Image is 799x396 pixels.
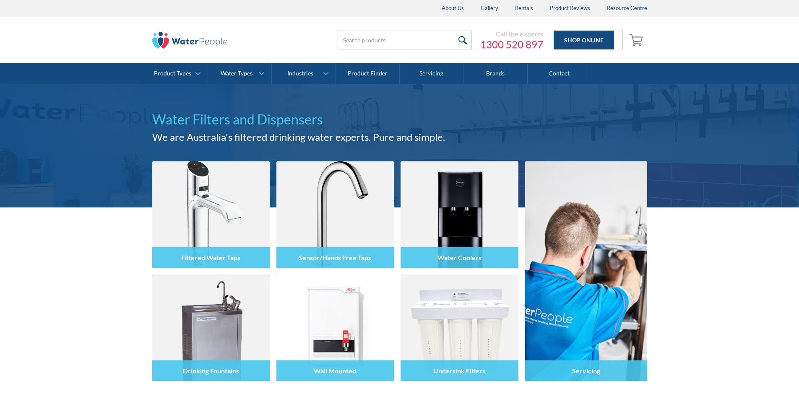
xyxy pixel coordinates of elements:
img: The Water People [152,32,228,49]
a: Shop Online [554,31,614,49]
h4: Servicing [572,367,600,375]
h4: Water Coolers [437,254,481,261]
h4: Sensor/Hands Free Taps [299,254,371,261]
div: Water Types [221,70,252,77]
img: Wall Mounted [276,274,394,381]
img: Filtered Water Taps [152,161,270,268]
a: Contact [528,63,591,84]
div: Product Types [154,70,191,77]
h4: Drinking Fountains [183,367,239,375]
a: Brands [463,63,527,84]
img: Water Coolers [401,161,518,268]
a: Servicing [400,63,463,84]
div: Industries [287,70,313,77]
a: Open empty cart [627,30,647,50]
img: shopping cart [629,33,645,47]
img: Undersink Filters [401,274,518,381]
img: Sensor/Hands Free Taps [276,161,394,268]
div: Call the experts [480,30,543,38]
input: Search products [338,31,472,49]
h4: Wall Mounted [314,367,356,375]
h4: Filtered Water Taps [181,254,240,261]
a: Product Finder [336,63,400,84]
h4: Undersink Filters [433,367,485,375]
a: Industries [272,63,335,84]
a: Servicing [525,161,647,381]
a: 1300 520 897 [480,38,543,51]
img: Drinking Fountains [152,274,270,381]
a: Water Types [208,63,271,84]
a: Product Types [144,63,208,84]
